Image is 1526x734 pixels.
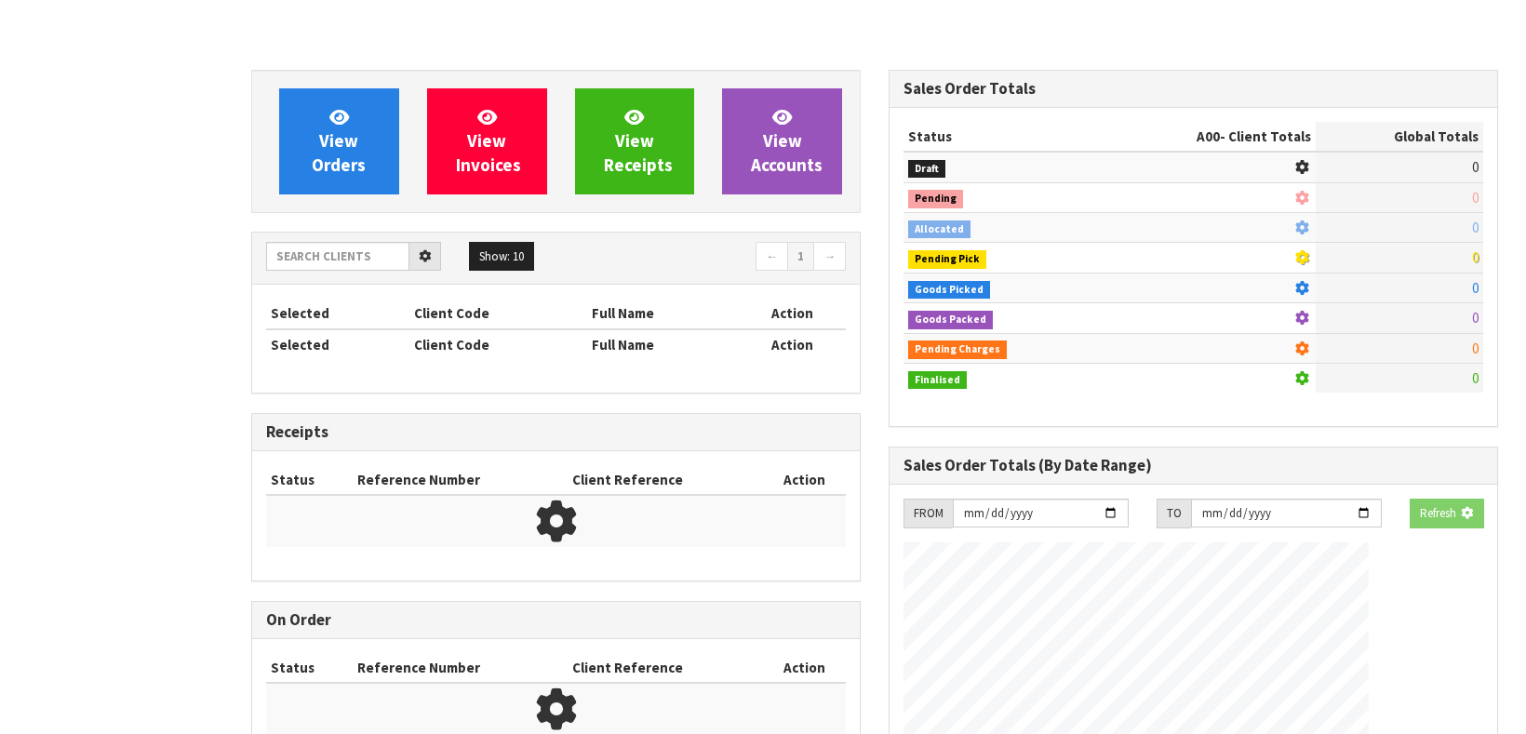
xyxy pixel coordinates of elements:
th: Selected [266,329,409,359]
button: Show: 10 [469,242,534,272]
span: Goods Picked [908,281,990,300]
span: 0 [1472,189,1479,207]
th: - Client Totals [1095,122,1316,152]
span: View Orders [312,106,366,176]
h3: Sales Order Totals [904,80,1483,98]
a: ViewOrders [279,88,399,194]
span: 0 [1472,219,1479,236]
th: Global Totals [1316,122,1483,152]
th: Reference Number [353,465,568,495]
span: View Receipts [604,106,673,176]
span: 0 [1472,309,1479,327]
span: 0 [1472,279,1479,297]
th: Full Name [587,299,738,328]
th: Client Reference [568,653,763,683]
div: TO [1157,499,1191,528]
a: ViewInvoices [427,88,547,194]
span: 0 [1472,369,1479,387]
h3: Receipts [266,423,846,441]
th: Client Code [409,299,588,328]
th: Action [738,299,846,328]
th: Selected [266,299,409,328]
span: View Accounts [751,106,823,176]
th: Status [266,653,353,683]
nav: Page navigation [569,242,846,274]
th: Action [763,653,847,683]
th: Action [738,329,846,359]
span: Draft [908,160,945,179]
th: Full Name [587,329,738,359]
span: Pending Pick [908,250,986,269]
th: Client Reference [568,465,763,495]
input: Search clients [266,242,409,271]
span: View Invoices [456,106,521,176]
th: Client Code [409,329,588,359]
span: Allocated [908,220,970,239]
span: Pending [908,190,963,208]
th: Action [763,465,847,495]
h3: On Order [266,611,846,629]
h3: Sales Order Totals (By Date Range) [904,457,1483,474]
th: Reference Number [353,653,568,683]
span: Goods Packed [908,311,993,329]
span: 0 [1472,158,1479,176]
a: → [813,242,846,272]
span: A00 [1197,127,1220,145]
div: FROM [904,499,953,528]
th: Status [904,122,1095,152]
a: 1 [787,242,814,272]
a: ViewReceipts [575,88,695,194]
span: 0 [1472,248,1479,266]
span: 0 [1472,340,1479,357]
span: Finalised [908,371,967,390]
button: Refresh [1410,499,1484,528]
span: Pending Charges [908,340,1007,359]
a: ← [756,242,788,272]
a: ViewAccounts [722,88,842,194]
th: Status [266,465,353,495]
